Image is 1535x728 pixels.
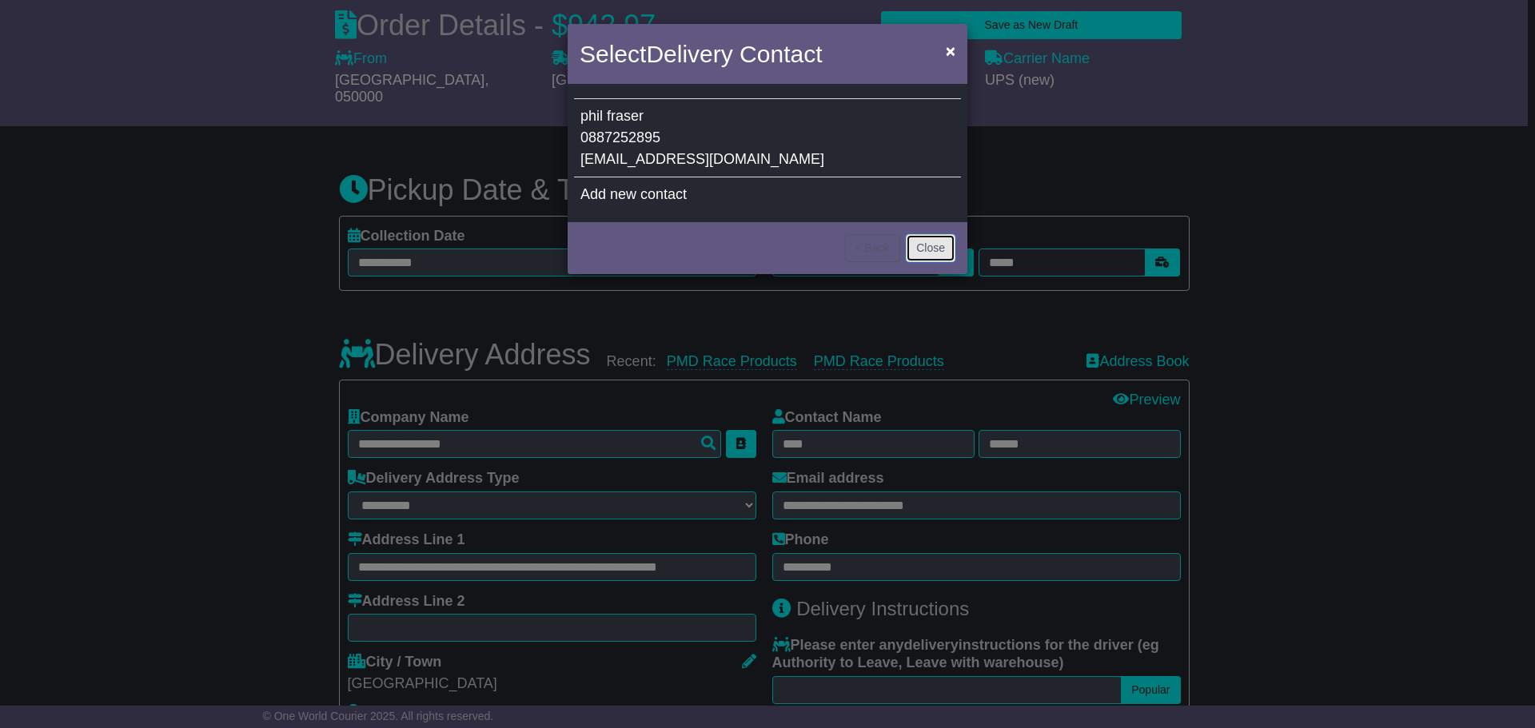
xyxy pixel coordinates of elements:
h4: Select [580,36,822,72]
span: phil [580,108,603,124]
span: 0887252895 [580,129,660,145]
span: Add new contact [580,186,687,202]
button: Close [906,234,955,262]
span: [EMAIL_ADDRESS][DOMAIN_NAME] [580,151,824,167]
span: fraser [607,108,644,124]
button: Close [938,34,963,67]
span: × [946,42,955,60]
span: Delivery [646,41,732,67]
button: < Back [845,234,900,262]
span: Contact [740,41,822,67]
